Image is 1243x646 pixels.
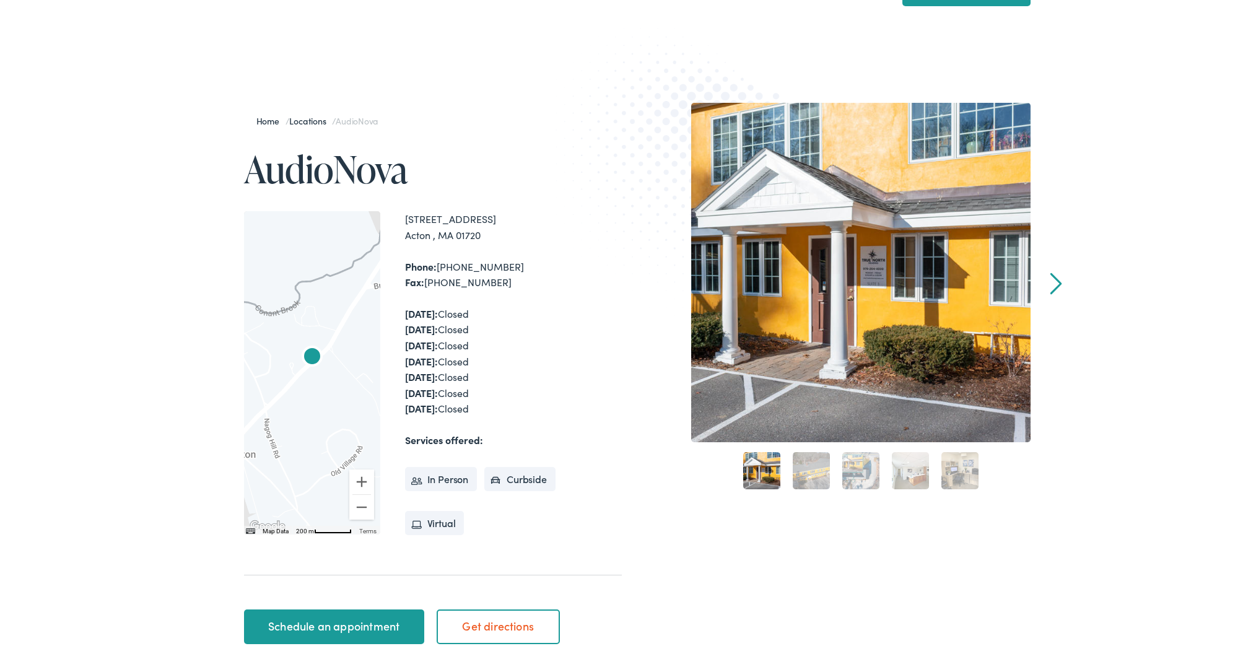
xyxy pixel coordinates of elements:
[405,511,464,536] li: Virtual
[405,322,438,336] strong: [DATE]:
[941,452,979,489] a: 5
[405,275,424,289] strong: Fax:
[484,467,556,492] li: Curbside
[292,526,355,535] button: Map Scale: 200 m per 57 pixels
[244,609,424,644] a: Schedule an appointment
[743,452,780,489] a: 1
[336,115,378,127] span: AudioNova
[842,452,879,489] a: 3
[437,609,560,644] a: Get directions
[349,469,374,494] button: Zoom in
[405,338,438,352] strong: [DATE]:
[892,452,929,489] a: 4
[405,354,438,368] strong: [DATE]:
[246,527,255,536] button: Keyboard shortcuts
[349,495,374,520] button: Zoom out
[289,115,332,127] a: Locations
[405,386,438,399] strong: [DATE]:
[405,467,478,492] li: In Person
[247,518,288,535] a: Open this area in Google Maps (opens a new window)
[297,343,327,373] div: AudioNova
[405,260,437,273] strong: Phone:
[793,452,830,489] a: 2
[256,115,378,127] span: / /
[405,433,483,447] strong: Services offered:
[296,528,314,535] span: 200 m
[405,307,438,320] strong: [DATE]:
[405,306,622,417] div: Closed Closed Closed Closed Closed Closed Closed
[1050,273,1062,295] a: Next
[244,149,622,190] h1: AudioNova
[256,115,286,127] a: Home
[405,211,622,243] div: [STREET_ADDRESS] Acton , MA 01720
[405,370,438,383] strong: [DATE]:
[405,401,438,415] strong: [DATE]:
[247,518,288,535] img: Google
[405,259,622,290] div: [PHONE_NUMBER] [PHONE_NUMBER]
[263,527,289,536] button: Map Data
[359,528,377,535] a: Terms (opens in new tab)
